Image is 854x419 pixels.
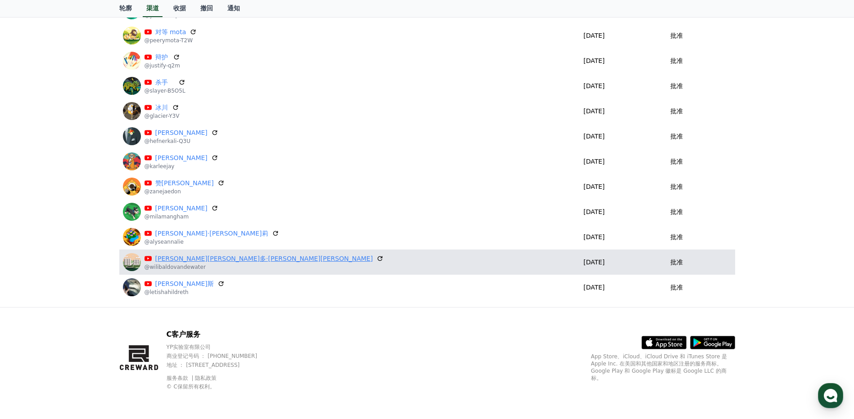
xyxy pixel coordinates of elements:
p: 批准 [670,283,683,292]
img: 莱蒂莎·希尔德雷斯 [123,278,141,296]
p: [DATE] [574,132,615,141]
p: 批准 [670,232,683,242]
img: 卡莉·杰伊 [123,152,141,170]
p: 批准 [670,258,683,267]
img: 海夫纳·卡利 [123,127,141,145]
p: @justify-q2m [145,62,180,69]
a: [PERSON_NAME] [155,128,208,138]
a: 杀手 [155,78,175,87]
p: 批准 [670,107,683,116]
a: [PERSON_NAME] [155,153,208,163]
img: 辩护 [123,52,141,70]
p: [DATE] [574,56,615,66]
p: @letishahildreth [145,289,225,296]
p: 批准 [670,56,683,66]
a: Messages [59,285,116,308]
p: @glacier-Y3V [145,112,180,120]
img: 冰川 [123,102,141,120]
font: 收据 [173,4,186,12]
a: [PERSON_NAME] [155,204,208,213]
img: 赞恩·杰登 [123,178,141,196]
p: @slayer-B5O5L [145,87,185,94]
p: App Store、iCloud、iCloud Drive 和 iTunes Store 是 Apple Inc. 在美国和其他国家和地区注册的服务商标。Google Play 和 Google... [591,353,735,382]
p: @wilibaldovandewater [145,263,384,271]
font: 轮廓 [119,4,132,12]
a: [PERSON_NAME][PERSON_NAME]多·[PERSON_NAME][PERSON_NAME] [155,254,373,263]
a: [PERSON_NAME]斯 [155,279,214,289]
p: [DATE] [574,207,615,217]
a: [PERSON_NAME]·[PERSON_NAME]莉 [155,229,268,238]
p: [DATE] [574,232,615,242]
p: 批准 [670,157,683,166]
a: 冰川 [155,103,169,112]
img: 米拉·曼格姆 [123,203,141,221]
p: @alyseannalie [145,238,279,245]
p: @karleejay [145,163,218,170]
p: [DATE] [574,107,615,116]
p: 批准 [670,31,683,40]
p: @peerymota-T2W [145,37,197,44]
p: 批准 [670,132,683,141]
p: @milamangham [145,213,218,220]
a: 赞[PERSON_NAME] [155,178,214,188]
p: [DATE] [574,283,615,292]
p: @zanejaedon [145,188,225,195]
p: C客户服务 [167,329,275,340]
p: [DATE] [574,182,615,192]
p: [DATE] [574,81,615,91]
p: 批准 [670,182,683,192]
span: Home [23,299,39,306]
p: 批准 [670,81,683,91]
img: 维利巴尔多·范德沃特 [123,253,141,271]
a: Home [3,285,59,308]
p: [DATE] [574,258,615,267]
p: [DATE] [574,157,615,166]
p: 商业登记号码 ： [PHONE_NUMBER] [167,352,275,360]
a: Settings [116,285,173,308]
p: 地址 ： [STREET_ADDRESS] [167,361,275,369]
p: YP实验室有限公司 [167,343,275,351]
span: Messages [75,299,101,306]
font: 撤回 [200,4,213,12]
span: Settings [133,299,155,306]
p: @hefnerkali-Q3U [145,138,218,145]
a: 辩护 [155,53,169,62]
img: 艾丽丝·安娜莉 [123,228,141,246]
font: 渠道 [146,4,159,12]
p: © C保留所有权利。 [167,383,275,390]
img: 对等 mota [123,27,141,45]
a: 对等 mota [155,27,186,37]
a: 服务条款 [167,375,195,381]
p: 批准 [670,207,683,217]
img: 杀手 [123,77,141,95]
p: [DATE] [574,31,615,40]
a: 隐私政策 [195,375,217,381]
font: 通知 [227,4,240,12]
